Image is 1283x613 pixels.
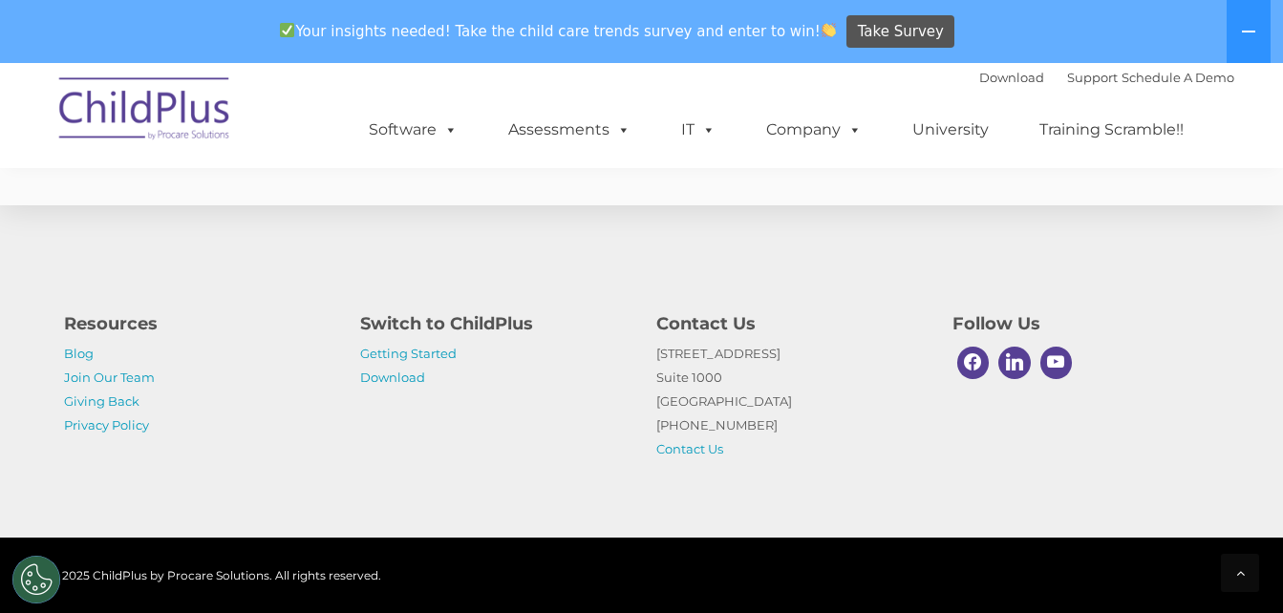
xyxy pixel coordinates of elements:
[64,417,149,433] a: Privacy Policy
[952,310,1220,337] h4: Follow Us
[656,310,924,337] h4: Contact Us
[656,441,723,456] a: Contact Us
[64,370,155,385] a: Join Our Team
[994,342,1036,384] a: Linkedin
[272,12,845,50] span: Your insights needed! Take the child care trends survey and enter to win!
[360,370,425,385] a: Download
[979,70,1234,85] font: |
[656,342,924,461] p: [STREET_ADDRESS] Suite 1000 [GEOGRAPHIC_DATA] [PHONE_NUMBER]
[952,342,994,384] a: Facebook
[360,310,628,337] h4: Switch to ChildPlus
[846,15,954,49] a: Take Survey
[64,393,139,409] a: Giving Back
[1122,70,1234,85] a: Schedule A Demo
[350,111,477,149] a: Software
[280,23,294,37] img: ✅
[50,64,241,159] img: ChildPlus by Procare Solutions
[360,346,457,361] a: Getting Started
[489,111,650,149] a: Assessments
[979,70,1044,85] a: Download
[893,111,1008,149] a: University
[64,346,94,361] a: Blog
[662,111,735,149] a: IT
[858,15,944,49] span: Take Survey
[747,111,881,149] a: Company
[1020,111,1203,149] a: Training Scramble!!
[1036,342,1078,384] a: Youtube
[822,23,836,37] img: 👏
[64,310,331,337] h4: Resources
[12,556,60,603] button: Cookies Settings
[50,568,381,582] span: © 2025 ChildPlus by Procare Solutions. All rights reserved.
[1067,70,1118,85] a: Support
